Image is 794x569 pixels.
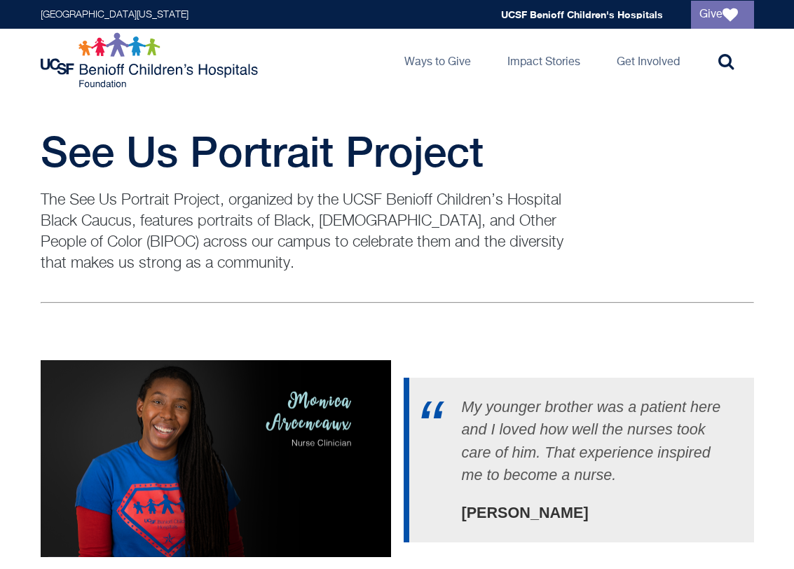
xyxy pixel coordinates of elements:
a: UCSF Benioff Children's Hospitals [501,8,663,20]
a: Give [691,1,754,29]
a: Ways to Give [393,29,482,92]
img: Logo for UCSF Benioff Children's Hospitals Foundation [41,32,261,88]
p: The See Us Portrait Project, organized by the UCSF Benioff Children’s Hospital Black Caucus, feat... [41,190,580,274]
a: [GEOGRAPHIC_DATA][US_STATE] [41,10,189,20]
div: My younger brother was a patient here and I loved how well the nurses took care of him. That expe... [404,378,754,542]
img: Monica [41,360,391,557]
a: Impact Stories [496,29,591,92]
a: Get Involved [605,29,691,92]
span: See Us Portrait Project [41,127,484,176]
span: [PERSON_NAME] [462,502,733,524]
